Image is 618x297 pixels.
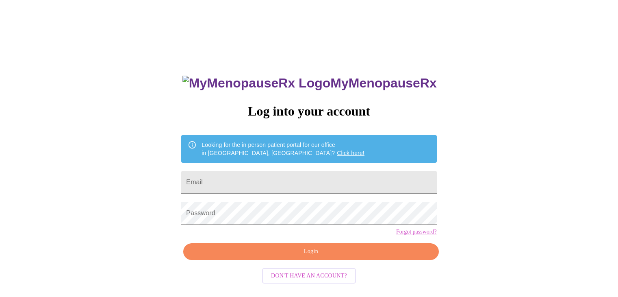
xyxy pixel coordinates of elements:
[262,268,356,284] button: Don't have an account?
[202,138,364,160] div: Looking for the in person patient portal for our office in [GEOGRAPHIC_DATA], [GEOGRAPHIC_DATA]?
[182,76,437,91] h3: MyMenopauseRx
[183,243,438,260] button: Login
[337,150,364,156] a: Click here!
[193,247,429,257] span: Login
[182,76,330,91] img: MyMenopauseRx Logo
[396,229,437,235] a: Forgot password?
[260,271,358,278] a: Don't have an account?
[181,104,436,119] h3: Log into your account
[271,271,347,281] span: Don't have an account?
